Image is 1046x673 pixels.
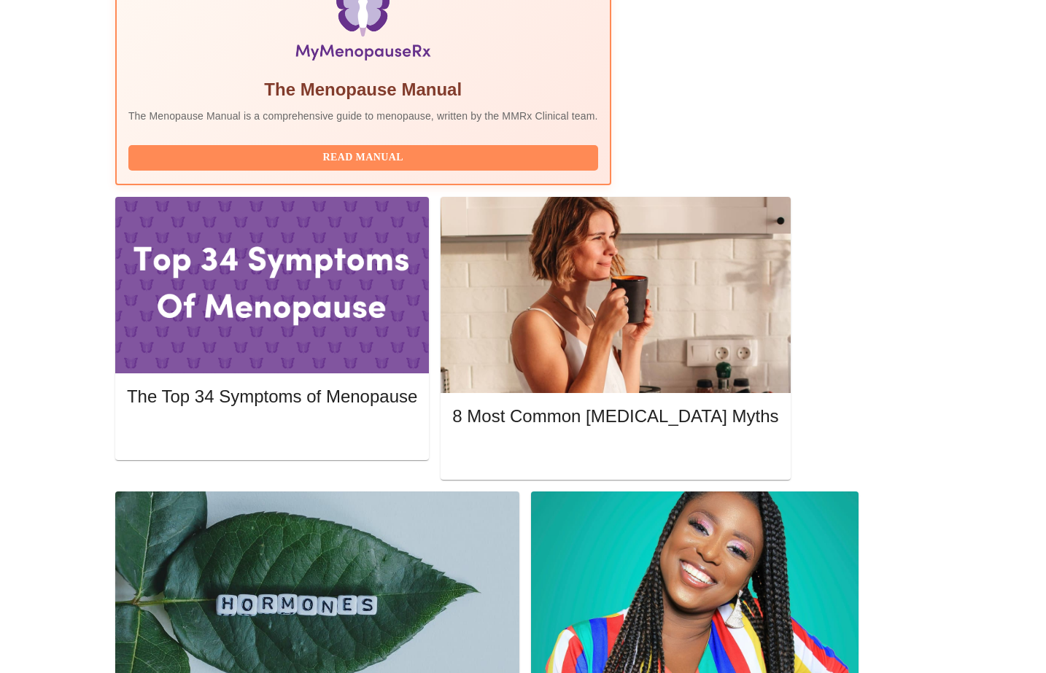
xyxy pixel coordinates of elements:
[143,149,584,167] span: Read Manual
[467,446,764,464] span: Read More
[128,150,602,163] a: Read Manual
[127,421,417,447] button: Read More
[127,385,417,408] h5: The Top 34 Symptoms of Menopause
[452,447,782,459] a: Read More
[452,405,778,428] h5: 8 Most Common [MEDICAL_DATA] Myths
[127,427,421,439] a: Read More
[128,109,598,123] p: The Menopause Manual is a comprehensive guide to menopause, written by the MMRx Clinical team.
[128,78,598,101] h5: The Menopause Manual
[142,425,403,443] span: Read More
[128,145,598,171] button: Read Manual
[452,442,778,467] button: Read More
